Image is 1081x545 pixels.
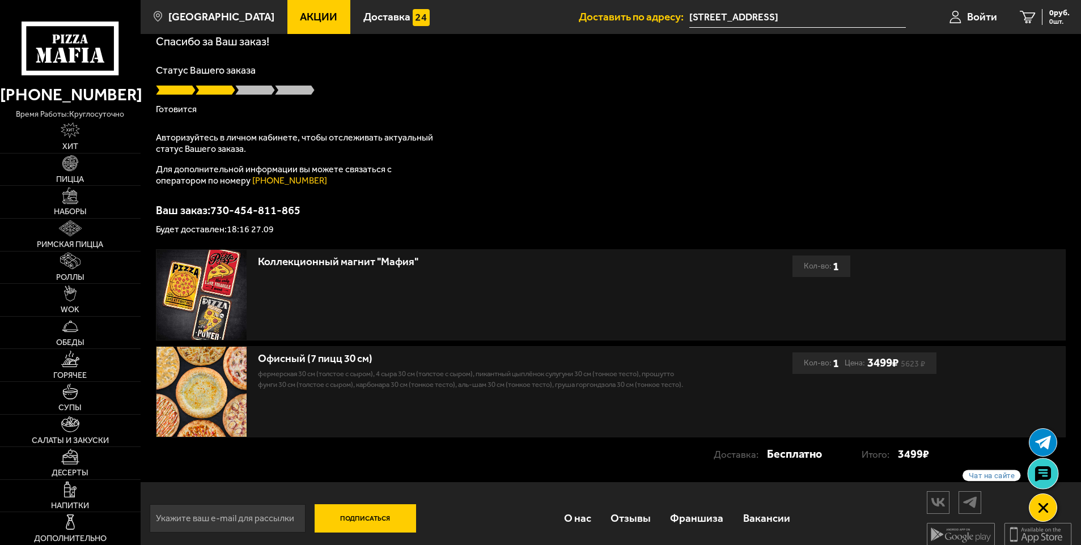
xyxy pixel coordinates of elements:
[315,504,416,533] button: Подписаться
[37,241,103,249] span: Римская пицца
[833,352,839,374] b: 1
[56,274,84,282] span: Роллы
[252,175,327,186] a: [PHONE_NUMBER]
[62,143,78,151] span: Хит
[898,443,929,465] strong: 3499 ₽
[150,504,306,533] input: Укажите ваш e-mail для рассылки
[156,225,1066,234] p: Будет доставлен: 18:16 27.09
[156,132,439,155] p: Авторизуйтесь в личном кабинете, чтобы отслеживать актуальный статус Вашего заказа.
[845,352,865,374] span: Цена:
[967,11,997,22] span: Войти
[804,352,839,374] div: Кол-во:
[413,9,430,26] img: 15daf4d41897b9f0e9f617042186c801.svg
[959,492,981,512] img: tg
[927,492,949,512] img: vk
[554,500,601,537] a: О нас
[767,443,822,465] strong: Бесплатно
[52,469,88,477] span: Десерты
[156,164,439,186] p: Для дополнительной информации вы можете связаться с оператором по номеру
[734,500,800,537] a: Вакансии
[156,105,1066,114] p: Готовится
[1049,9,1070,17] span: 0 руб.
[862,444,898,465] p: Итого:
[168,11,274,22] span: [GEOGRAPHIC_DATA]
[804,256,839,277] div: Кол-во:
[1049,18,1070,25] span: 0 шт.
[58,404,82,412] span: Супы
[258,368,684,391] p: Фермерская 30 см (толстое с сыром), 4 сыра 30 см (толстое с сыром), Пикантный цыплёнок сулугуни 3...
[258,256,684,269] div: Коллекционный магнит "Мафия"
[579,11,689,22] span: Доставить по адресу:
[258,352,684,365] div: Офисный (7 пицц 30 см)
[689,7,905,28] input: Ваш адрес доставки
[300,11,337,22] span: Акции
[34,535,107,543] span: Дополнительно
[660,500,733,537] a: Франшиза
[54,208,87,216] span: Наборы
[363,11,410,22] span: Доставка
[56,176,84,184] span: Пицца
[963,470,1020,481] span: Чат на сайте
[156,36,1066,47] h1: Спасибо за Ваш заказ!
[867,356,898,370] b: 3499 ₽
[53,372,87,380] span: Горячее
[32,437,109,445] span: Салаты и закуски
[156,65,1066,75] p: Статус Вашего заказа
[51,502,89,510] span: Напитки
[61,306,79,314] span: WOK
[714,444,767,465] p: Доставка:
[833,256,839,277] b: 1
[156,205,1066,216] p: Ваш заказ: 730-454-811-865
[56,339,84,347] span: Обеды
[601,500,660,537] a: Отзывы
[901,361,925,367] s: 5623 ₽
